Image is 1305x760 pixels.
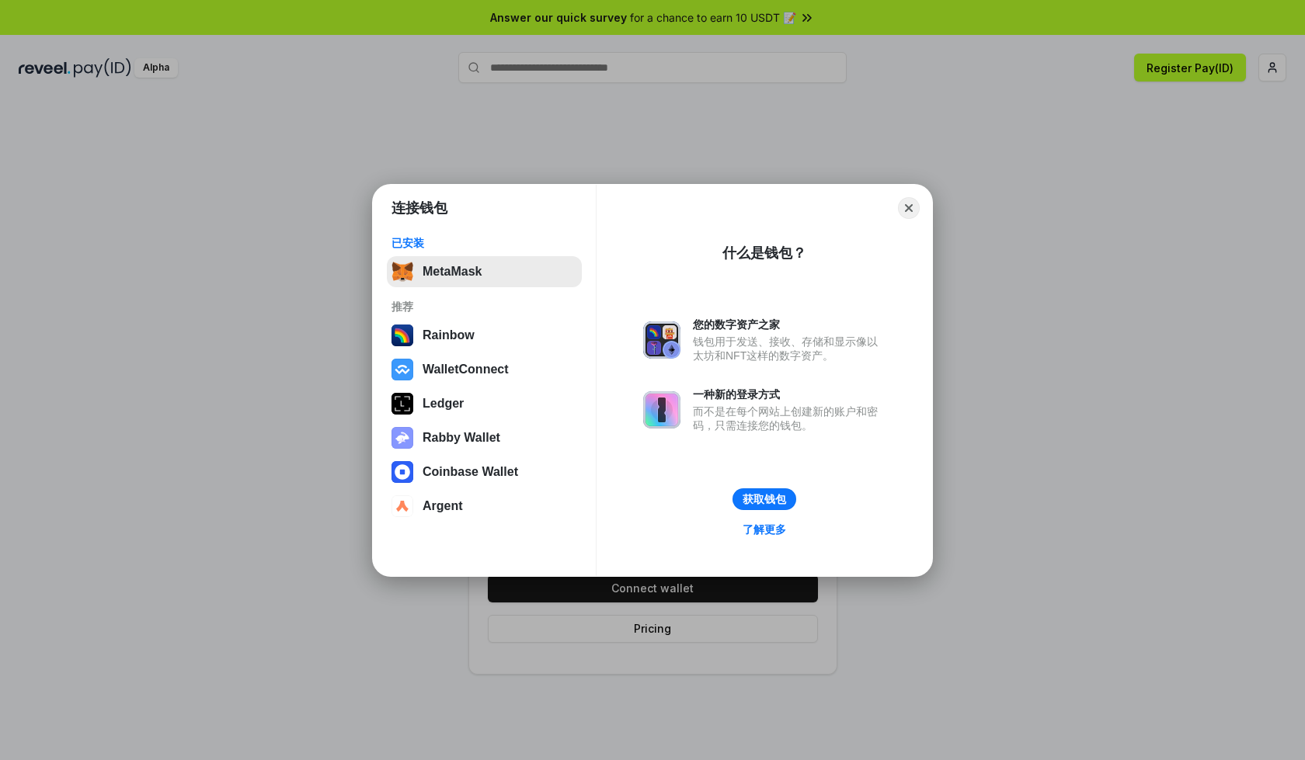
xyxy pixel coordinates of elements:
[391,461,413,483] img: svg+xml,%3Csvg%20width%3D%2228%22%20height%3D%2228%22%20viewBox%3D%220%200%2028%2028%22%20fill%3D...
[423,363,509,377] div: WalletConnect
[387,354,582,385] button: WalletConnect
[423,397,464,411] div: Ledger
[733,519,795,540] a: 了解更多
[693,387,886,401] div: 一种新的登录方式
[391,393,413,415] img: svg+xml,%3Csvg%20xmlns%3D%22http%3A%2F%2Fwww.w3.org%2F2000%2Fsvg%22%20width%3D%2228%22%20height%3...
[391,359,413,380] img: svg+xml,%3Csvg%20width%3D%2228%22%20height%3D%2228%22%20viewBox%3D%220%200%2028%2028%22%20fill%3D...
[643,321,680,359] img: svg+xml,%3Csvg%20xmlns%3D%22http%3A%2F%2Fwww.w3.org%2F2000%2Fsvg%22%20fill%3D%22none%22%20viewBox...
[387,491,582,522] button: Argent
[391,324,413,346] img: svg+xml,%3Csvg%20width%3D%22120%22%20height%3D%22120%22%20viewBox%3D%220%200%20120%20120%22%20fil...
[898,197,920,219] button: Close
[423,499,463,513] div: Argent
[693,335,886,363] div: 钱包用于发送、接收、存储和显示像以太坊和NFT这样的数字资产。
[387,422,582,453] button: Rabby Wallet
[387,388,582,419] button: Ledger
[693,404,886,432] div: 而不是在每个网站上创建新的账户和密码，只需连接您的钱包。
[733,488,796,510] button: 获取钱包
[743,492,786,506] div: 获取钱包
[743,522,786,536] div: 了解更多
[423,328,475,342] div: Rainbow
[391,495,413,517] img: svg+xml,%3Csvg%20width%3D%2228%22%20height%3D%2228%22%20viewBox%3D%220%200%2028%2028%22%20fill%3D...
[391,427,413,449] img: svg+xml,%3Csvg%20xmlns%3D%22http%3A%2F%2Fwww.w3.org%2F2000%2Fsvg%22%20fill%3D%22none%22%20viewBox...
[391,261,413,283] img: svg+xml,%3Csvg%20fill%3D%22none%22%20height%3D%2233%22%20viewBox%3D%220%200%2035%2033%22%20width%...
[722,244,806,262] div: 什么是钱包？
[643,391,680,429] img: svg+xml,%3Csvg%20xmlns%3D%22http%3A%2F%2Fwww.w3.org%2F2000%2Fsvg%22%20fill%3D%22none%22%20viewBox...
[391,300,577,314] div: 推荐
[423,431,500,445] div: Rabby Wallet
[391,199,447,217] h1: 连接钱包
[391,236,577,250] div: 已安装
[387,456,582,488] button: Coinbase Wallet
[387,320,582,351] button: Rainbow
[423,465,518,479] div: Coinbase Wallet
[693,318,886,331] div: 您的数字资产之家
[423,265,482,279] div: MetaMask
[387,256,582,287] button: MetaMask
